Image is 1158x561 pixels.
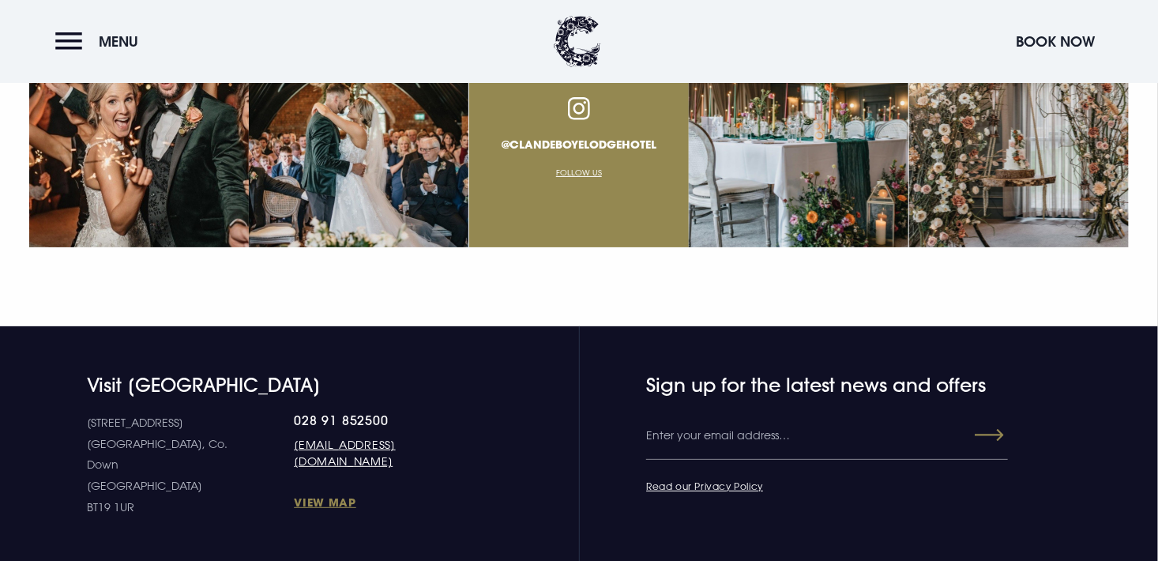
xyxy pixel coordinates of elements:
a: 028 91 852500 [294,412,476,428]
button: Submit [947,421,1004,450]
p: [STREET_ADDRESS] [GEOGRAPHIC_DATA], Co. Down [GEOGRAPHIC_DATA] BT19 1UR [87,412,294,518]
a: Read our Privacy Policy [646,480,763,492]
h4: Visit [GEOGRAPHIC_DATA] [87,374,476,397]
input: Enter your email address… [646,412,1008,460]
img: Clandeboye Lodge [554,16,601,67]
button: Menu [55,24,146,58]
button: Book Now [1008,24,1103,58]
h4: Sign up for the latest news and offers [646,374,944,397]
a: Follow Us [556,168,602,177]
a: View Map [294,495,476,510]
span: Menu [99,32,138,51]
a: @clandeboyelodgehotel [502,137,656,152]
a: [EMAIL_ADDRESS][DOMAIN_NAME] [294,436,476,469]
